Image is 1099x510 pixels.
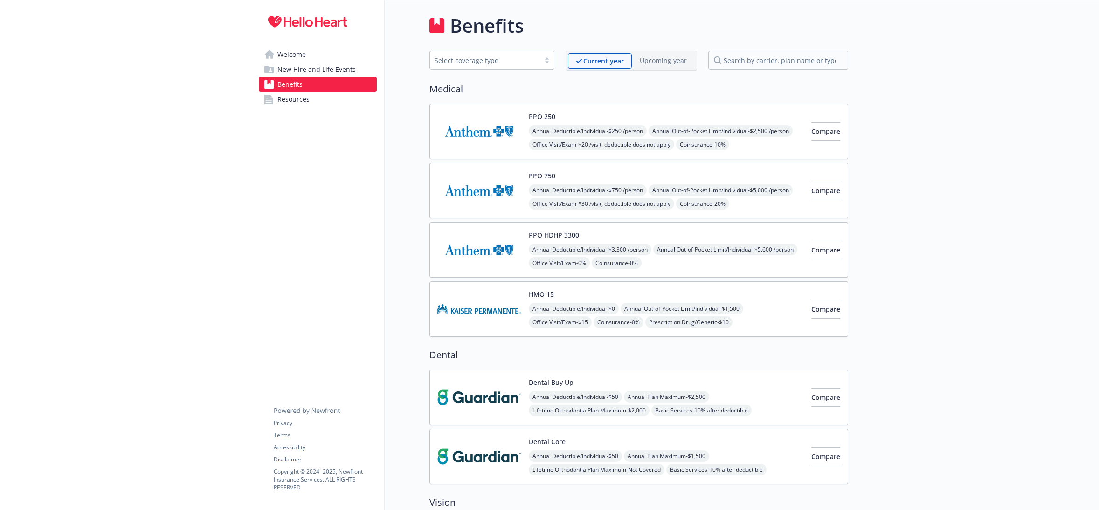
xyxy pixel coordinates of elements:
[437,171,521,210] img: Anthem Blue Cross carrier logo
[708,51,848,70] input: search by carrier, plan name or type
[529,391,622,403] span: Annual Deductible/Individual - $50
[649,184,793,196] span: Annual Out-of-Pocket Limit/Individual - $5,000 /person
[529,198,674,210] span: Office Visit/Exam - $30 /visit, deductible does not apply
[437,112,521,151] img: Anthem Blue Cross carrier logo
[645,316,733,328] span: Prescription Drug/Generic - $10
[437,230,521,270] img: Anthem Blue Cross carrier logo
[274,443,376,452] a: Accessibility
[811,127,840,136] span: Compare
[437,377,521,417] img: Guardian carrier logo
[274,468,376,491] p: Copyright © 2024 - 2025 , Newfront Insurance Services, ALL RIGHTS RESERVED
[811,245,840,254] span: Compare
[529,377,574,387] button: Dental Buy Up
[529,244,651,255] span: Annual Deductible/Individual - $3,300 /person
[259,92,377,107] a: Resources
[640,56,687,65] p: Upcoming year
[529,316,592,328] span: Office Visit/Exam - $15
[649,125,793,137] span: Annual Out-of-Pocket Limit/Individual - $2,500 /person
[429,496,848,510] h2: Vision
[529,289,554,299] button: HMO 15
[653,244,797,255] span: Annual Out-of-Pocket Limit/Individual - $5,600 /person
[529,230,579,240] button: PPO HDHP 3300
[811,122,840,141] button: Compare
[277,47,306,62] span: Welcome
[811,447,840,466] button: Compare
[624,391,709,403] span: Annual Plan Maximum - $2,500
[274,431,376,440] a: Terms
[277,77,303,92] span: Benefits
[259,47,377,62] a: Welcome
[529,139,674,150] span: Office Visit/Exam - $20 /visit, deductible does not apply
[259,77,377,92] a: Benefits
[259,62,377,77] a: New Hire and Life Events
[450,12,524,40] h1: Benefits
[529,171,555,181] button: PPO 750
[529,405,650,416] span: Lifetime Orthodontia Plan Maximum - $2,000
[676,139,729,150] span: Coinsurance - 10%
[529,437,566,447] button: Dental Core
[529,125,647,137] span: Annual Deductible/Individual - $250 /person
[437,437,521,476] img: Guardian carrier logo
[429,82,848,96] h2: Medical
[529,303,619,314] span: Annual Deductible/Individual - $0
[429,348,848,362] h2: Dental
[811,186,840,195] span: Compare
[811,182,840,200] button: Compare
[529,112,555,121] button: PPO 250
[811,305,840,314] span: Compare
[811,393,840,402] span: Compare
[277,62,356,77] span: New Hire and Life Events
[811,300,840,319] button: Compare
[624,450,709,462] span: Annual Plan Maximum - $1,500
[274,419,376,427] a: Privacy
[651,405,752,416] span: Basic Services - 10% after deductible
[676,198,729,210] span: Coinsurance - 20%
[594,316,643,328] span: Coinsurance - 0%
[435,56,535,65] div: Select coverage type
[529,184,647,196] span: Annual Deductible/Individual - $750 /person
[811,388,840,407] button: Compare
[529,450,622,462] span: Annual Deductible/Individual - $50
[583,56,624,66] p: Current year
[529,464,664,475] span: Lifetime Orthodontia Plan Maximum - Not Covered
[666,464,767,475] span: Basic Services - 10% after deductible
[621,303,743,314] span: Annual Out-of-Pocket Limit/Individual - $1,500
[592,257,642,269] span: Coinsurance - 0%
[277,92,310,107] span: Resources
[529,257,590,269] span: Office Visit/Exam - 0%
[437,289,521,329] img: Kaiser Permanente Insurance Company carrier logo
[274,455,376,464] a: Disclaimer
[811,241,840,259] button: Compare
[811,452,840,461] span: Compare
[632,53,695,69] span: Upcoming year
